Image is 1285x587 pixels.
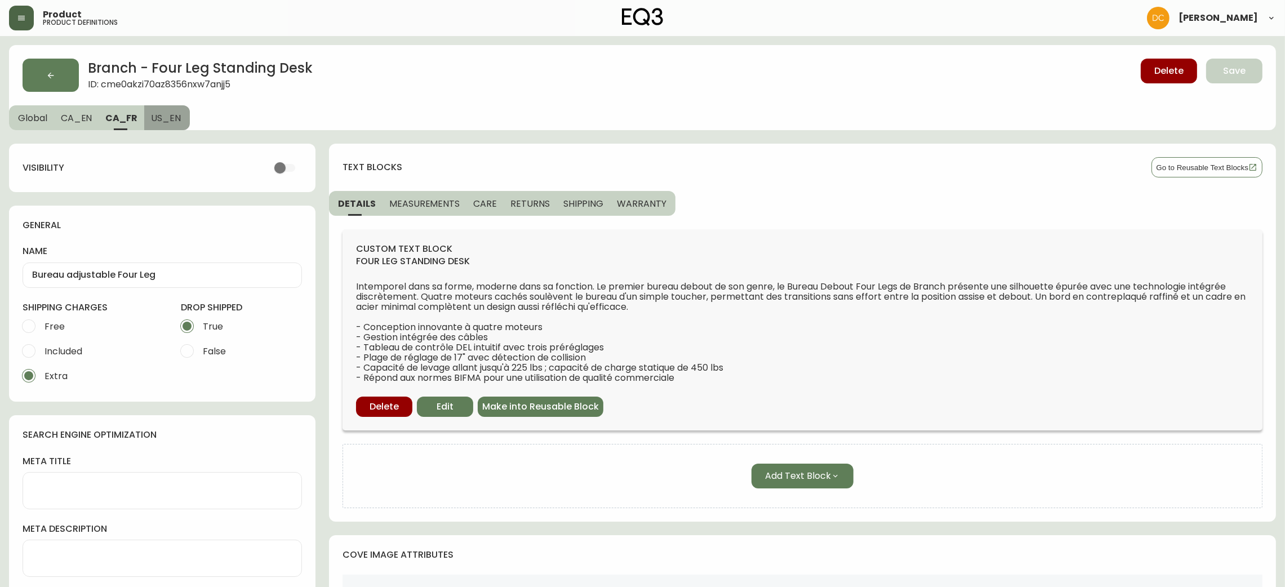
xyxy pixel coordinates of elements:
[88,59,313,79] h2: Branch - Four Leg Standing Desk
[181,301,242,314] h4: drop shipped
[23,162,260,174] h4: visibility
[23,219,293,232] h4: general
[417,397,473,417] button: Edit
[356,243,1249,255] h4: custom text block
[343,549,1253,561] h4: cove image attributes
[356,397,412,417] button: Delete
[88,79,313,92] span: ID: cme0akzi70az8356nxw7anjj5
[510,198,550,210] span: RETURNS
[338,198,376,210] span: DETAILS
[356,282,1249,383] span: Intemporel dans sa forme, moderne dans sa fonction. Le premier bureau debout de son genre, le Bur...
[563,198,604,210] span: SHIPPING
[1147,7,1170,29] img: 7eb451d6983258353faa3212700b340b
[752,464,853,488] button: Add Text Block
[45,321,65,332] span: Free
[45,370,68,382] span: Extra
[765,469,831,483] span: Add Text Block
[1154,65,1184,77] span: Delete
[23,523,302,535] label: meta description
[43,10,82,19] span: Product
[437,401,453,413] span: Edit
[622,8,664,26] img: logo
[23,455,302,468] label: meta title
[482,401,599,413] span: Make into Reusable Block
[343,161,1142,174] h4: text blocks
[473,198,497,210] span: CARE
[203,321,223,332] span: True
[617,198,666,210] span: WARRANTY
[45,345,82,357] span: Included
[23,245,302,257] label: name
[151,112,181,124] span: US_EN
[370,401,399,413] span: Delete
[23,429,293,441] h4: search engine optimization
[23,301,108,314] h4: shipping charges
[389,198,460,210] span: MEASUREMENTS
[61,112,92,124] span: CA_EN
[203,345,226,357] span: False
[1141,59,1197,83] button: Delete
[1179,14,1258,23] span: [PERSON_NAME]
[105,112,137,124] span: CA_FR
[1151,157,1262,177] button: Go to Reusable Text Blocks
[43,19,118,26] h5: product definitions
[478,397,603,417] button: Make into Reusable Block
[18,112,47,124] span: Global
[356,255,1249,268] h4: four leg standing desk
